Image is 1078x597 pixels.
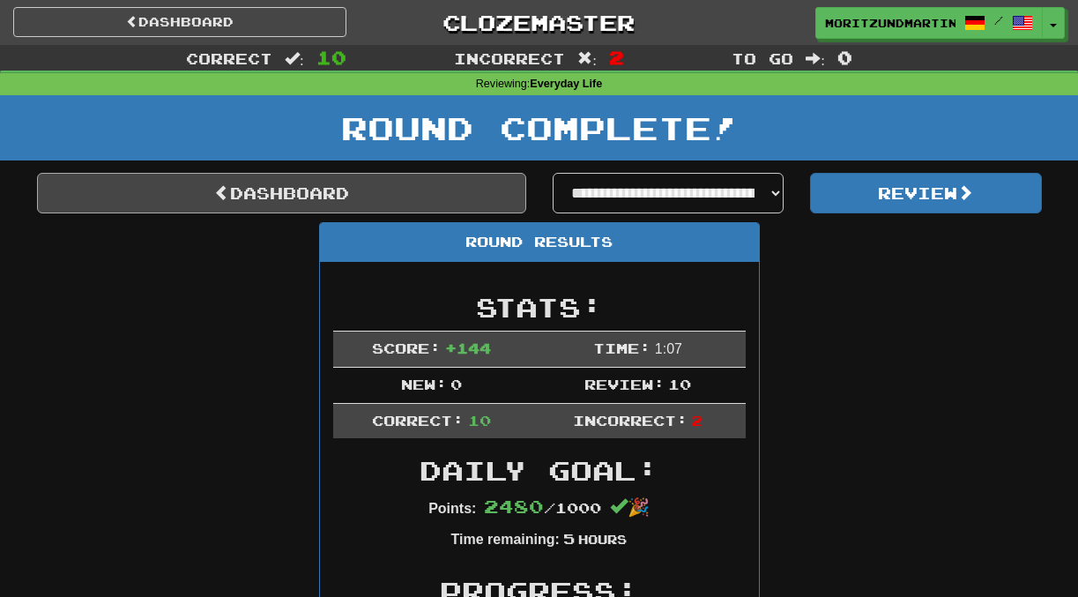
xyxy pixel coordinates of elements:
[530,78,602,90] strong: Everyday Life
[577,51,597,66] span: :
[668,376,691,392] span: 10
[373,7,706,38] a: Clozemaster
[609,47,624,68] span: 2
[484,496,544,517] span: 2480
[825,15,955,31] span: MoritzUndMartin
[6,110,1072,146] h1: Round Complete!
[732,49,793,67] span: To go
[401,376,447,392] span: New:
[451,532,560,547] strong: Time remaining:
[445,340,491,356] span: + 144
[578,532,627,547] small: Hours
[454,49,565,67] span: Incorrect
[428,501,476,516] strong: Points:
[320,223,759,262] div: Round Results
[372,412,464,429] span: Correct:
[655,341,682,356] span: 1 : 0 7
[815,7,1043,39] a: MoritzUndMartin /
[372,340,441,356] span: Score:
[691,412,703,429] span: 2
[450,376,462,392] span: 0
[13,7,346,37] a: Dashboard
[333,456,746,485] h2: Daily Goal:
[316,47,346,68] span: 10
[333,293,746,322] h2: Stats:
[573,412,688,429] span: Incorrect:
[837,47,852,68] span: 0
[37,173,526,213] a: Dashboard
[285,51,304,66] span: :
[484,499,601,516] span: / 1000
[994,14,1003,26] span: /
[584,376,665,392] span: Review:
[593,340,651,356] span: Time:
[810,173,1042,213] button: Review
[186,49,272,67] span: Correct
[468,412,491,429] span: 10
[610,497,650,517] span: 🎉
[563,530,575,547] span: 5
[806,51,825,66] span: :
